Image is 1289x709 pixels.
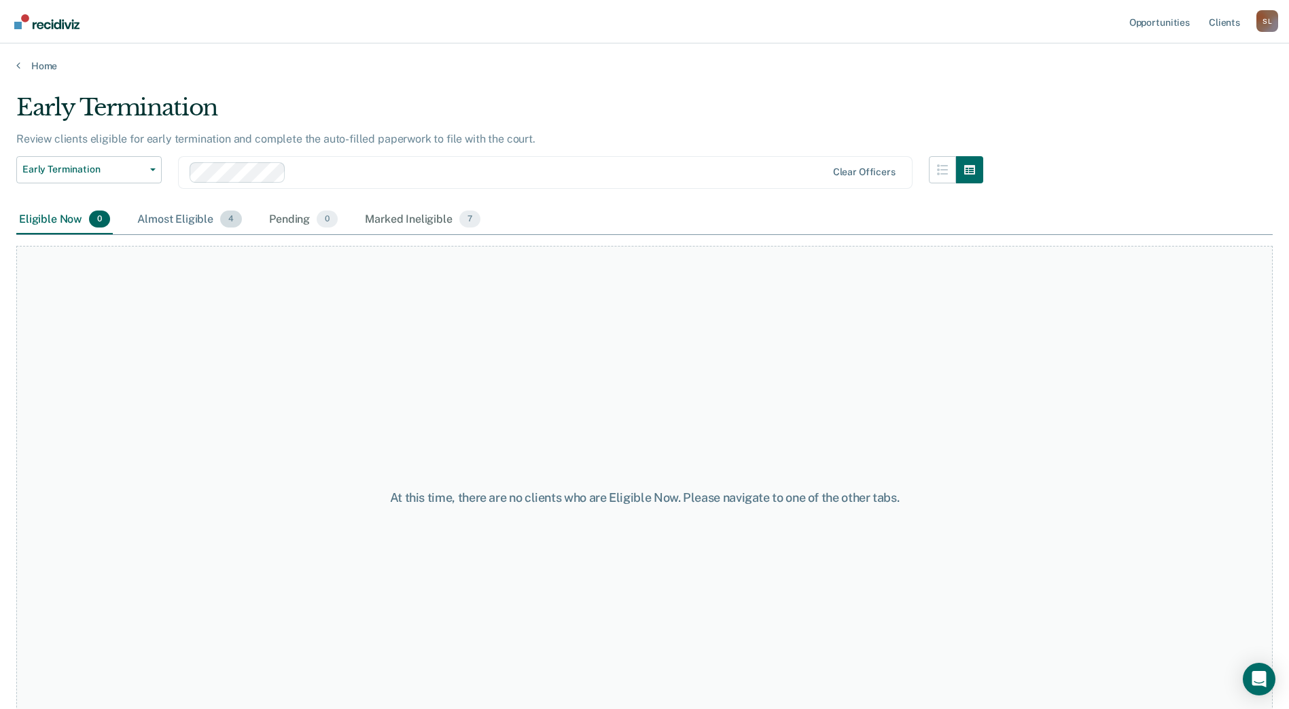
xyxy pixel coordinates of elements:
[362,205,483,235] div: Marked Ineligible7
[16,205,113,235] div: Eligible Now0
[459,211,480,228] span: 7
[1256,10,1278,32] div: S L
[1243,663,1275,695] div: Open Intercom Messenger
[135,205,245,235] div: Almost Eligible4
[266,205,340,235] div: Pending0
[331,490,959,505] div: At this time, there are no clients who are Eligible Now. Please navigate to one of the other tabs.
[22,164,145,175] span: Early Termination
[16,60,1273,72] a: Home
[16,132,535,145] p: Review clients eligible for early termination and complete the auto-filled paperwork to file with...
[220,211,242,228] span: 4
[16,156,162,183] button: Early Termination
[16,94,983,132] div: Early Termination
[317,211,338,228] span: 0
[14,14,80,29] img: Recidiviz
[89,211,110,228] span: 0
[1256,10,1278,32] button: Profile dropdown button
[833,166,896,178] div: Clear officers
